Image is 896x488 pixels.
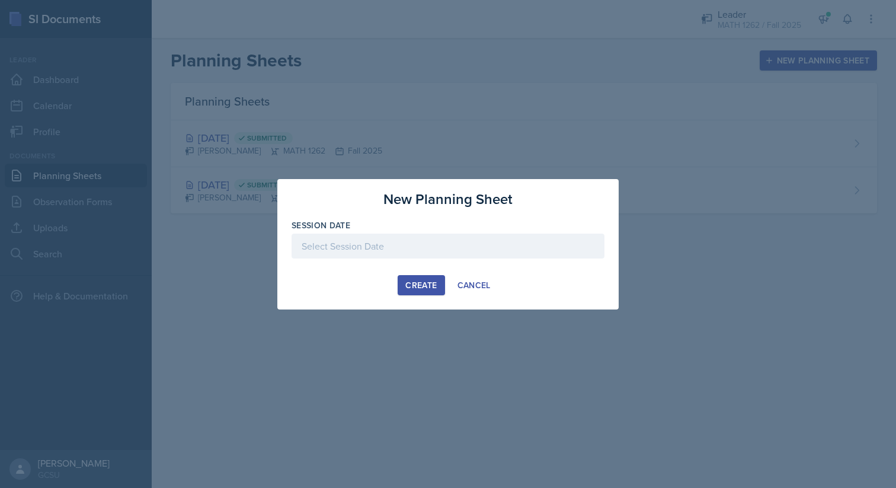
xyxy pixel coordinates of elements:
div: Create [405,280,437,290]
button: Create [398,275,444,295]
div: Cancel [457,280,491,290]
h3: New Planning Sheet [383,189,513,210]
button: Cancel [450,275,498,295]
label: Session Date [292,219,350,231]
